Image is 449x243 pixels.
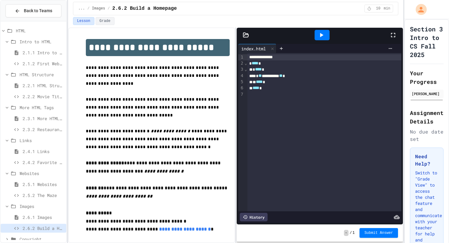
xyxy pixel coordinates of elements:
div: My Account [409,2,428,16]
button: Lesson [73,17,94,25]
span: Images [20,203,64,209]
div: index.html [238,44,276,53]
div: History [240,213,268,221]
span: 2.5.1 Websites [23,181,64,188]
h2: Your Progress [410,69,444,86]
div: index.html [238,45,269,52]
div: [PERSON_NAME] [412,91,442,96]
h3: Need Help? [415,153,438,167]
span: / [350,230,352,235]
div: 6 [238,85,244,91]
div: 5 [238,79,244,85]
span: 2.1.2 First Webpage [23,60,64,67]
span: Fold line [244,61,247,66]
span: 2.6.2 Build a Homepage [23,225,64,231]
span: 2.6.2 Build a Homepage [112,5,177,12]
span: min [384,6,390,11]
span: 2.4.1 Links [23,148,64,155]
span: Intro to HTML [20,38,64,45]
span: Images [92,6,105,11]
span: / [108,6,110,11]
span: 2.2.1 HTML Structure [23,82,64,89]
span: 2.6.1 Images [23,214,64,220]
span: 2.3.2 Restaurant Menu [23,126,64,133]
span: HTML [16,27,64,34]
div: 2 [238,60,244,66]
span: 1 [352,230,355,235]
span: Submit Answer [364,230,393,235]
span: 2.5.2 The Maze [23,192,64,198]
span: 2.1.1 Intro to HTML [23,49,64,56]
div: 3 [238,66,244,73]
span: 10 [373,6,383,11]
span: More HTML Tags [20,104,64,111]
span: Links [20,137,64,144]
span: Fold line [244,67,247,72]
span: 2.2.2 Movie Title [23,93,64,100]
span: HTML Structure [20,71,64,78]
div: 1 [238,54,244,60]
div: 7 [238,91,244,98]
span: / [87,6,89,11]
span: 2.4.2 Favorite Links [23,159,64,166]
span: 2.3.1 More HTML Tags [23,115,64,122]
span: - [344,230,349,236]
button: Back to Teams [5,4,61,17]
div: No due date set [410,128,444,143]
span: ... [78,6,85,11]
div: 4 [238,73,244,79]
button: Submit Answer [360,228,398,238]
h1: Section 3 Intro to CS Fall 2025 [410,25,444,59]
span: Copyright [20,236,64,242]
button: Grade [96,17,115,25]
h2: Assignment Details [410,109,444,126]
span: Websites [20,170,64,177]
span: Back to Teams [24,8,52,14]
